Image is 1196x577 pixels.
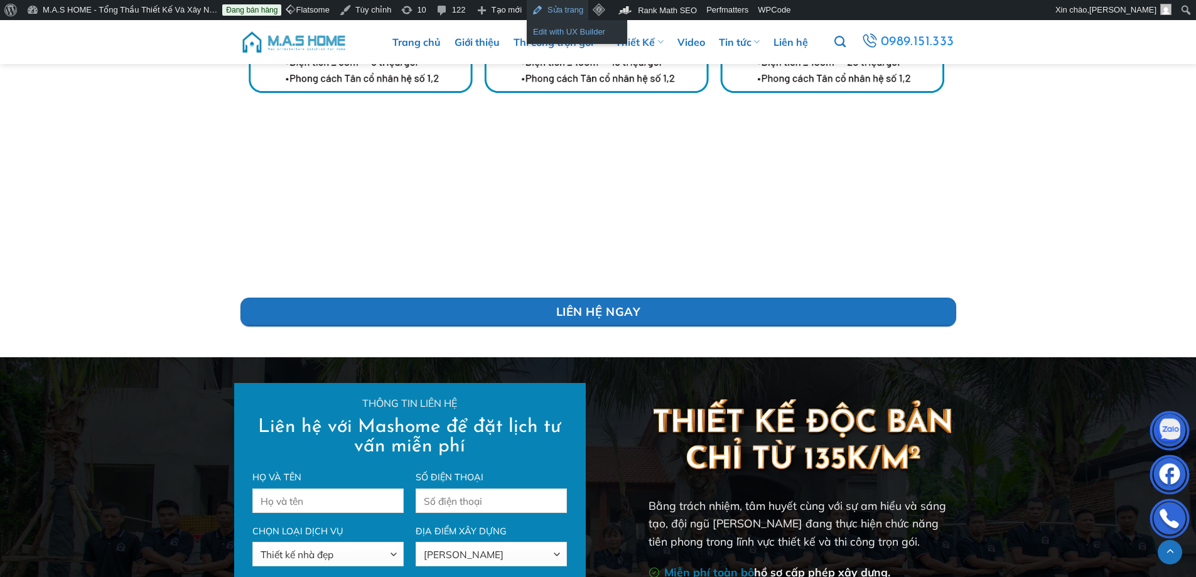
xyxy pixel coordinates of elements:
[252,396,566,412] p: Thông tin liên hệ
[649,499,946,548] span: Bằng trách nhiệm, tâm huyết cùng với sự am hiểu và sáng tạo, đội ngũ [PERSON_NAME] đang thực hiện...
[416,488,566,513] input: Số điện thoại
[677,20,705,64] a: Video
[527,24,627,40] a: Edit with UX Builder
[252,470,403,485] label: Họ và tên
[1151,458,1188,495] img: Facebook
[1151,502,1188,539] img: Phone
[638,6,697,15] span: Rank Math SEO
[416,470,566,485] label: Số điện thoại
[859,31,956,53] a: 0989.151.333
[881,31,954,53] span: 0989.151.333
[719,20,760,64] a: Tin tức
[392,20,441,64] a: Trang chủ
[1151,414,1188,451] img: Zalo
[252,418,566,456] h2: Liên hệ với Mashome để đặt lịch tư vấn miễn phí
[615,20,663,64] a: Thiết Kế
[834,29,846,55] a: Tìm kiếm
[773,20,808,64] a: Liên hệ
[222,4,281,16] a: Đang bán hàng
[514,20,601,64] a: Thi công trọn gói
[252,488,403,513] input: Họ và tên
[416,524,566,539] label: Địa điểm xây dựng
[1158,540,1182,564] a: Lên đầu trang
[1089,5,1156,14] span: [PERSON_NAME]
[240,23,347,61] img: M.A.S HOME – Tổng Thầu Thiết Kế Và Xây Nhà Trọn Gói
[455,20,500,64] a: Giới thiệu
[252,524,403,539] label: Chọn loại dịch vụ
